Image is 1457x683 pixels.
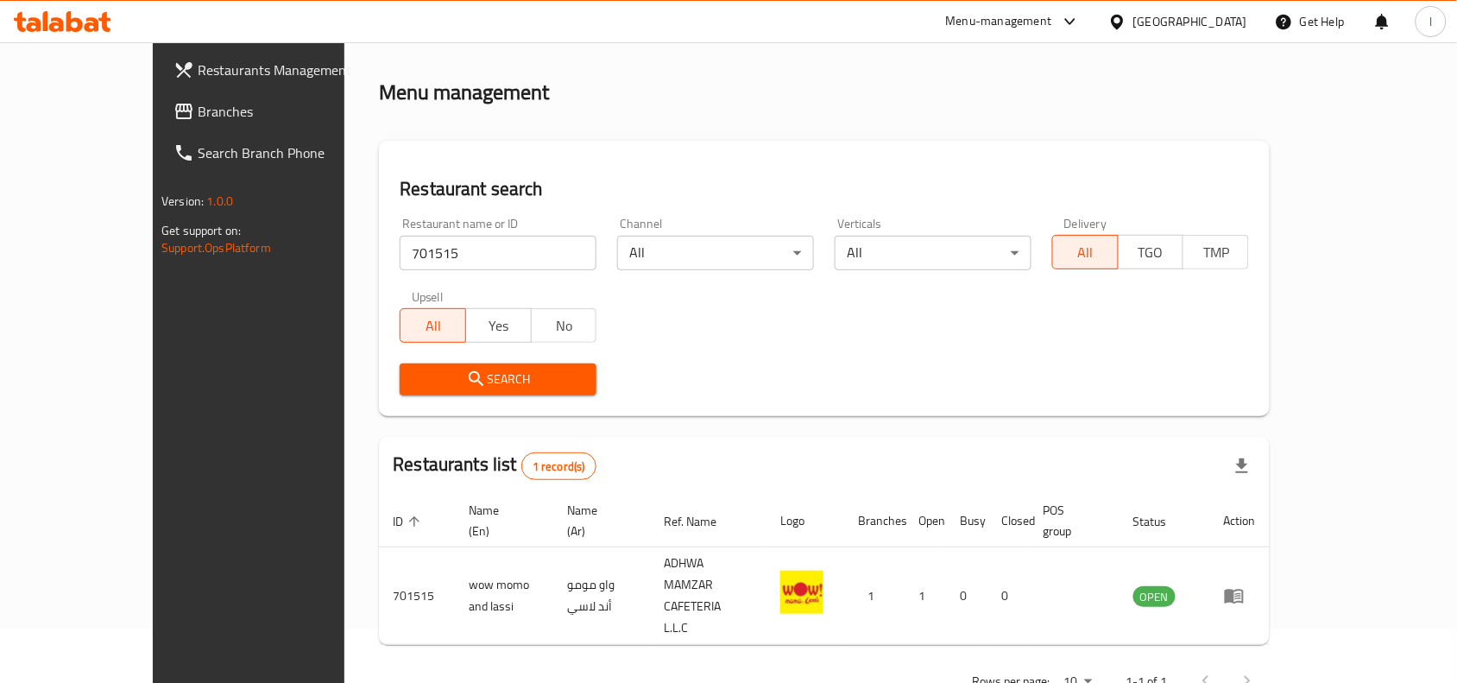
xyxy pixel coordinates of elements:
[400,308,466,343] button: All
[1064,218,1107,230] label: Delivery
[946,547,987,645] td: 0
[650,547,766,645] td: ADHWA MAMZAR CAFETERIA L.L.C
[454,23,569,44] span: Menu management
[521,452,596,480] div: Total records count
[400,364,596,395] button: Search
[393,452,596,480] h2: Restaurants list
[1133,586,1176,607] div: OPEN
[568,500,629,541] span: Name (Ar)
[1190,240,1242,265] span: TMP
[400,176,1249,202] h2: Restaurant search
[522,458,596,475] span: 1 record(s)
[1060,240,1112,265] span: All
[766,495,844,547] th: Logo
[780,571,823,614] img: wow momo and lassi
[987,547,1029,645] td: 0
[531,308,597,343] button: No
[393,511,426,532] span: ID
[539,313,590,338] span: No
[469,500,533,541] span: Name (En)
[407,313,459,338] span: All
[844,495,905,547] th: Branches
[473,313,525,338] span: Yes
[905,547,946,645] td: 1
[1043,500,1099,541] span: POS group
[946,11,1052,32] div: Menu-management
[946,495,987,547] th: Busy
[198,60,382,80] span: Restaurants Management
[206,190,233,212] span: 1.0.0
[1183,235,1249,269] button: TMP
[1133,511,1189,532] span: Status
[844,547,905,645] td: 1
[1126,240,1177,265] span: TGO
[160,49,396,91] a: Restaurants Management
[664,511,739,532] span: Ref. Name
[1210,495,1270,547] th: Action
[379,495,1270,645] table: enhanced table
[905,495,946,547] th: Open
[198,101,382,122] span: Branches
[465,308,532,343] button: Yes
[400,236,596,270] input: Search for restaurant name or ID..
[160,132,396,174] a: Search Branch Phone
[198,142,382,163] span: Search Branch Phone
[413,369,583,390] span: Search
[1224,585,1256,606] div: Menu
[617,236,814,270] div: All
[441,23,447,44] li: /
[1118,235,1184,269] button: TGO
[161,237,271,259] a: Support.OpsPlatform
[161,190,204,212] span: Version:
[379,23,434,44] a: Home
[412,291,444,303] label: Upsell
[160,91,396,132] a: Branches
[835,236,1031,270] div: All
[379,547,455,645] td: 701515
[455,547,553,645] td: wow momo and lassi
[1133,587,1176,607] span: OPEN
[1052,235,1119,269] button: All
[161,219,241,242] span: Get support on:
[987,495,1029,547] th: Closed
[1429,12,1432,31] span: l
[1133,12,1247,31] div: [GEOGRAPHIC_DATA]
[554,547,650,645] td: واو مومو أند لاسي
[379,79,549,106] h2: Menu management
